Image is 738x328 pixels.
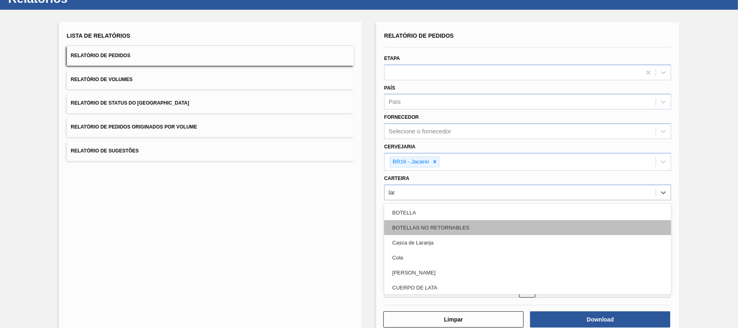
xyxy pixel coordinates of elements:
label: Cervejaria [384,144,415,150]
span: Relatório de Pedidos Originados por Volume [71,124,197,130]
span: Relatório de Volumes [71,77,133,82]
div: [PERSON_NAME] [384,265,671,280]
div: BR16 - Jacareí [390,157,430,167]
label: Carteira [384,176,409,181]
label: Fornecedor [384,114,419,120]
button: Relatório de Status do [GEOGRAPHIC_DATA] [67,93,354,113]
button: Relatório de Pedidos [67,46,354,66]
div: Cola [384,250,671,265]
div: Casca de Laranja [384,235,671,250]
button: Relatório de Pedidos Originados por Volume [67,117,354,137]
button: Download [530,311,670,328]
button: Relatório de Volumes [67,70,354,90]
div: CUERPO DE LATA [384,280,671,295]
span: Lista de Relatórios [67,32,130,39]
span: Relatório de Sugestões [71,148,139,154]
label: País [384,85,395,91]
div: País [389,99,401,105]
label: Etapa [384,56,400,61]
span: Relatório de Pedidos [71,53,130,58]
div: BOTELLA [384,205,671,220]
span: Relatório de Status do [GEOGRAPHIC_DATA] [71,100,189,106]
button: Relatório de Sugestões [67,141,354,161]
div: Selecione o fornecedor [389,128,451,135]
div: BOTELLAS NO RETORNABLES [384,220,671,235]
button: Limpar [383,311,524,328]
span: Relatório de Pedidos [384,32,454,39]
